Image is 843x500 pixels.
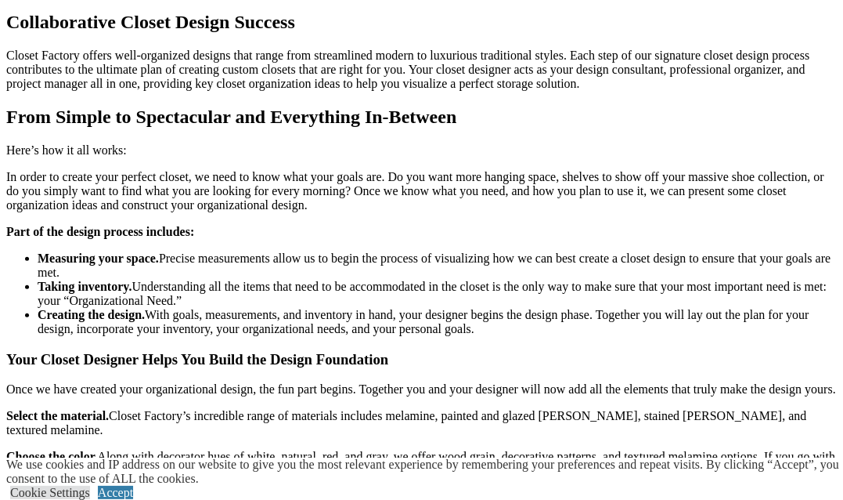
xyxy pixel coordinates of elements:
[10,486,90,499] a: Cookie Settings
[38,252,159,265] strong: Measuring your space.
[6,225,194,238] strong: Part of the design process includes:
[6,351,837,368] h3: Your Closet Designer Helps You Build the Design Foundation
[6,409,837,437] p: Closet Factory’s incredible range of materials includes melamine, painted and glazed [PERSON_NAME...
[38,280,131,293] strong: Taking inventory.
[38,308,837,336] li: With goals, measurements, and inventory in hand, your designer begins the design phase. Together ...
[6,409,109,422] strong: Select the material.
[6,382,837,397] p: Once we have created your organizational design, the fun part begins. Together you and your desig...
[6,458,843,486] div: We use cookies and IP address on our website to give you the most relevant experience by remember...
[6,49,837,91] p: Closet Factory offers well-organized designs that range from streamlined modern to luxurious trad...
[6,170,837,212] p: In order to create your perfect closet, we need to know what your goals are. Do you want more han...
[6,107,837,128] h2: From Simple to Spectacular and Everything In-Between
[38,252,837,280] li: Precise measurements allow us to begin the process of visualizing how we can best create a closet...
[38,308,145,321] strong: Creating the design.
[6,450,837,492] p: Along with decorator hues of white, natural, red, and gray, we offer wood grain, decorative patte...
[38,280,837,308] li: Understanding all the items that need to be accommodated in the closet is the only way to make su...
[6,143,837,158] p: Here’s how it all works:
[98,486,133,499] a: Accept
[6,450,97,463] strong: Choose the color.
[6,12,837,33] h2: Collaborative Closet Design Success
